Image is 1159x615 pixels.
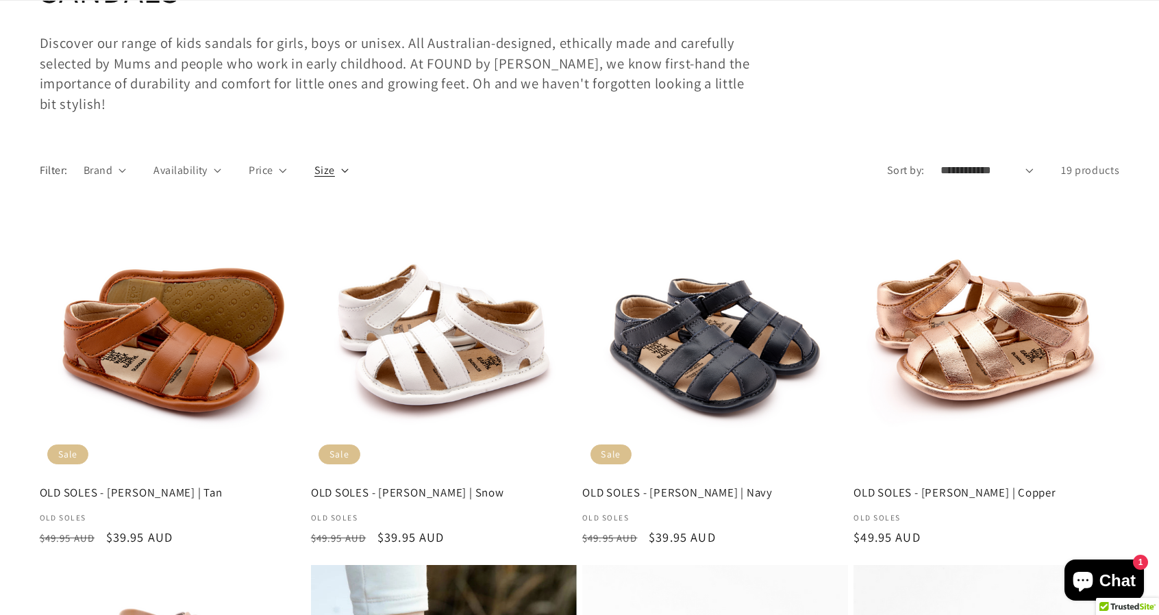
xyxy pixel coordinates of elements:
[249,162,273,178] span: Price
[40,486,306,500] a: OLD SOLES - [PERSON_NAME] | Tan
[314,162,335,178] span: Size
[153,162,208,178] span: Availability
[1061,163,1120,177] span: 19 products
[853,486,1119,500] a: OLD SOLES - [PERSON_NAME] | Copper
[40,33,760,114] div: Discover our range of kids sandals for girls, boys or unisex. All Australian-designed, ethically ...
[314,162,349,178] summary: Size
[1060,560,1148,604] inbox-online-store-chat: Shopify online store chat
[84,162,126,178] summary: Brand
[40,162,68,178] h2: Filter:
[84,162,112,178] span: Brand
[249,162,286,178] summary: Price
[887,163,925,177] label: Sort by:
[153,162,221,178] summary: Availability
[582,486,848,500] a: OLD SOLES - [PERSON_NAME] | Navy
[311,486,577,500] a: OLD SOLES - [PERSON_NAME] | Snow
